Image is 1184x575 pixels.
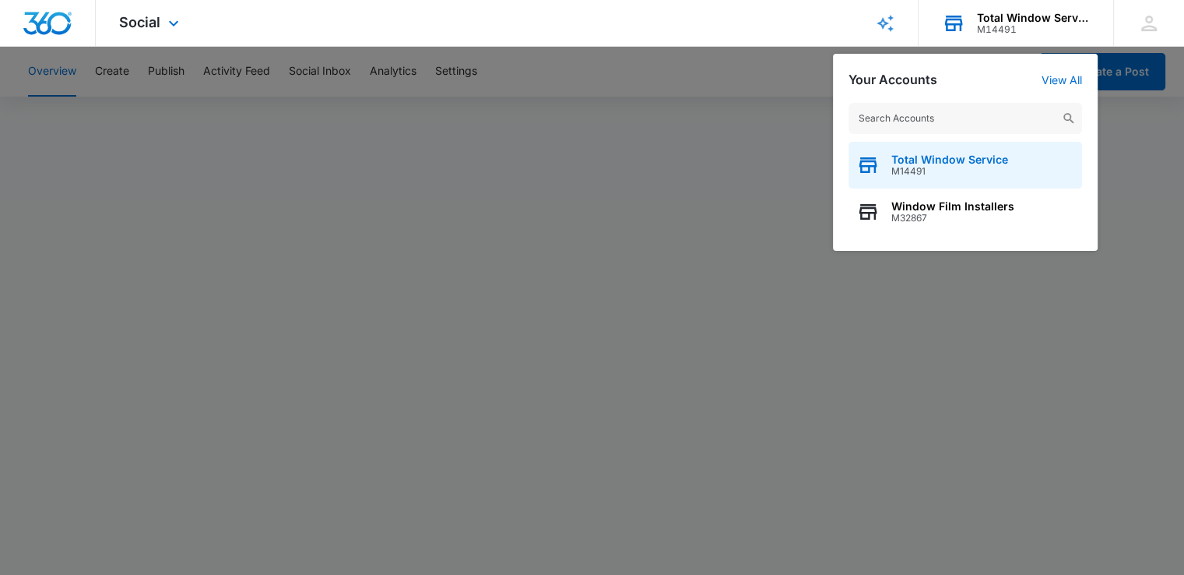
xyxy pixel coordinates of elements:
a: View All [1042,73,1082,86]
span: Total Window Service [891,153,1008,166]
span: M32867 [891,213,1014,224]
span: Window Film Installers [891,200,1014,213]
button: Total Window ServiceM14491 [848,142,1082,189]
div: account id [977,24,1091,35]
span: Social [119,14,160,30]
button: Window Film InstallersM32867 [848,189,1082,235]
div: account name [977,12,1091,24]
h2: Your Accounts [848,72,937,87]
input: Search Accounts [848,103,1082,134]
span: M14491 [891,166,1008,177]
